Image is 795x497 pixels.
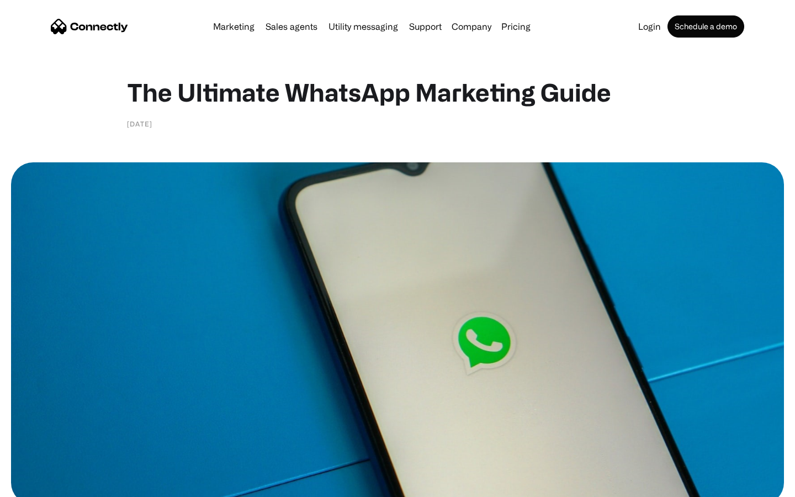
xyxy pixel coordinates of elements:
[127,77,668,107] h1: The Ultimate WhatsApp Marketing Guide
[667,15,744,38] a: Schedule a demo
[261,22,322,31] a: Sales agents
[11,478,66,493] aside: Language selected: English
[127,118,152,129] div: [DATE]
[497,22,535,31] a: Pricing
[405,22,446,31] a: Support
[209,22,259,31] a: Marketing
[634,22,665,31] a: Login
[452,19,491,34] div: Company
[324,22,402,31] a: Utility messaging
[22,478,66,493] ul: Language list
